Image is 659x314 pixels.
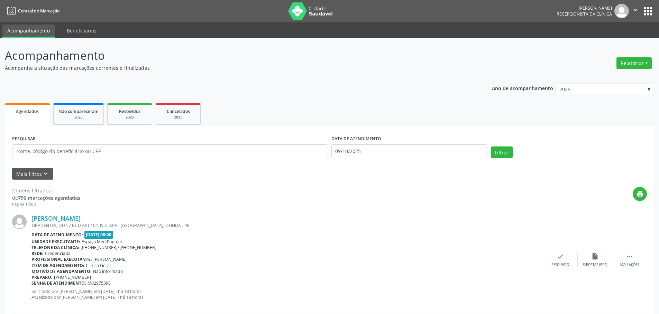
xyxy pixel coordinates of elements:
button: apps [642,5,654,17]
button: Mais filtroskeyboard_arrow_down [12,168,53,180]
b: Item de agendamento: [31,263,84,268]
span: Recepcionista da clínica [557,11,612,17]
div: Página 1 de 2 [12,201,80,207]
span: Resolvidos [119,108,140,114]
b: Data de atendimento: [31,232,83,238]
img: img [614,4,629,18]
span: Clinica Geral [86,263,111,268]
p: Acompanhamento [5,47,459,64]
span: Cancelados [167,108,190,114]
p: Ano de acompanhamento [492,84,553,92]
i: check [557,253,564,260]
button: Relatórios [616,57,652,69]
div: Mais ações [620,263,639,267]
div: 2025 [58,115,99,120]
b: Preparo: [31,274,53,280]
span: [PHONE_NUMBER]/[PHONE_NUMBER] [81,245,156,250]
p: Solicitado por [PERSON_NAME] em [DATE] - há 18 horas Atualizado por [PERSON_NAME] em [DATE] - há ... [31,288,543,300]
b: Senha de atendimento: [31,280,86,286]
span: Não informado [93,268,123,274]
img: img [12,215,27,229]
div: Resolvido [551,263,569,267]
a: [PERSON_NAME] [31,215,81,222]
span: [DATE] 08:00 [84,231,113,239]
span: Espaço Med Popular [82,239,122,245]
span: [PHONE_NUMBER] [54,274,91,280]
span: Central de Marcação [18,8,60,14]
a: Central de Marcação [5,5,60,17]
div: 2025 [112,115,147,120]
i:  [626,253,633,260]
i: insert_drive_file [591,253,599,260]
div: Exportar (PDF) [583,263,607,267]
b: Telefone da clínica: [31,245,79,250]
button: Filtrar [491,146,513,158]
label: DATA DE ATENDIMENTO [331,134,381,144]
div: [PERSON_NAME] [557,5,612,11]
b: Motivo de agendamento: [31,268,92,274]
span: Agendados [16,108,39,114]
b: Rede: [31,250,44,256]
label: PESQUISAR [12,134,36,144]
b: Unidade executante: [31,239,80,245]
p: Acompanhe a situação das marcações correntes e finalizadas [5,64,459,72]
a: Beneficiários [62,25,101,37]
div: de [12,194,80,201]
div: TIRADENTES, QD 57 BL.D APT 104, IV ETAPA - [GEOGRAPHIC_DATA], OLINDA - PE [31,222,543,228]
div: 2025 [161,115,195,120]
strong: 796 marcações agendadas [18,194,80,201]
span: M02975398 [88,280,111,286]
b: Profissional executante: [31,256,92,262]
div: 27 itens filtrados [12,187,80,194]
i: print [636,190,644,198]
i: keyboard_arrow_down [42,170,49,178]
input: Selecione um intervalo [331,144,487,158]
button:  [629,4,642,18]
input: Nome, código do beneficiário ou CPF [12,144,328,158]
span: [PERSON_NAME] [93,256,127,262]
button: print [633,187,647,201]
a: Acompanhamento [2,25,55,38]
span: Não compareceram [58,108,99,114]
span: Credenciada [45,250,71,256]
i:  [632,6,639,14]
